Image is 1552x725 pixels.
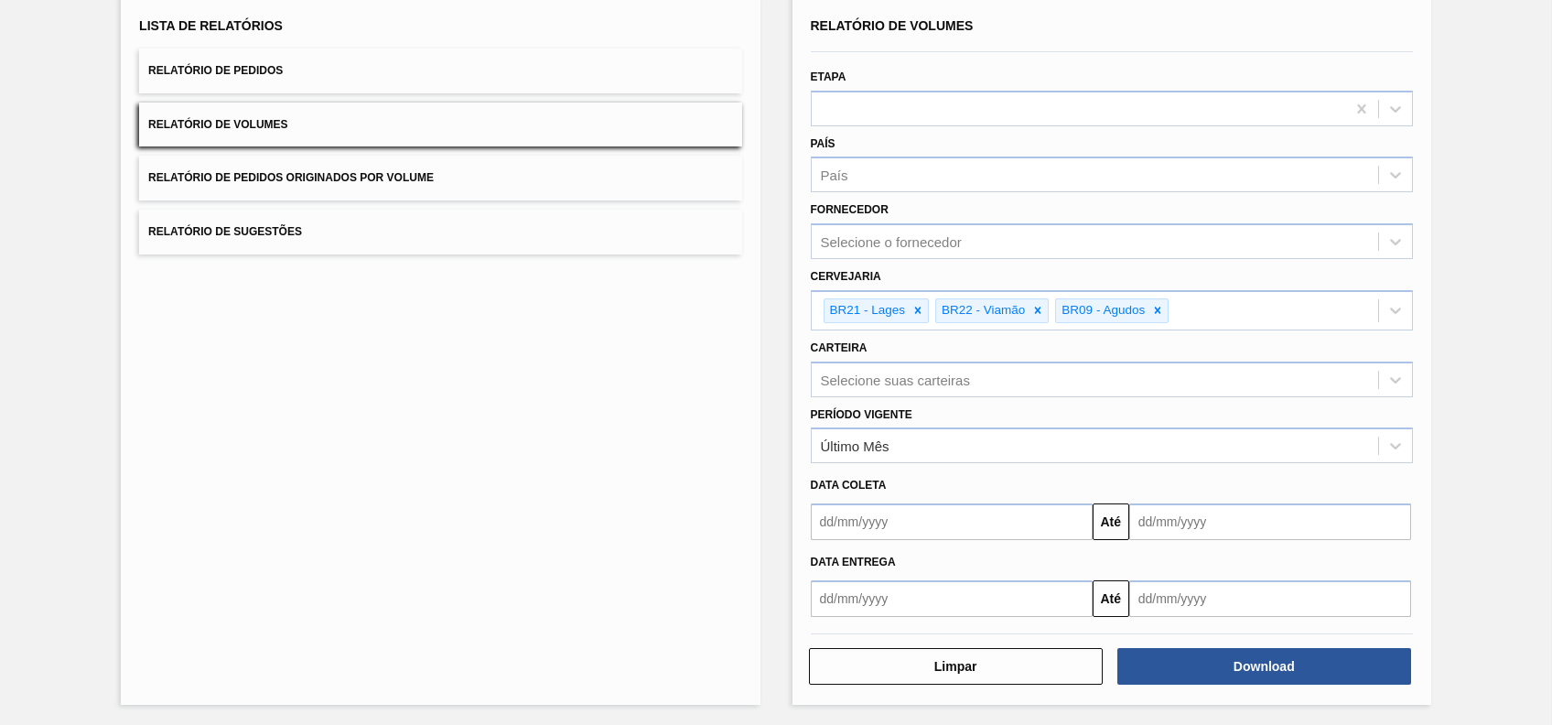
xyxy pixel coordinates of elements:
input: dd/mm/yyyy [1129,580,1411,617]
button: Relatório de Pedidos Originados por Volume [139,156,741,200]
button: Limpar [809,648,1103,685]
button: Relatório de Volumes [139,103,741,147]
input: dd/mm/yyyy [1129,503,1411,540]
button: Download [1117,648,1411,685]
button: Até [1093,503,1129,540]
div: BR09 - Agudos [1056,299,1148,322]
label: Carteira [811,341,868,354]
label: Fornecedor [811,203,889,216]
input: dd/mm/yyyy [811,580,1093,617]
div: BR21 - Lages [824,299,909,322]
button: Até [1093,580,1129,617]
span: Relatório de Volumes [811,18,974,33]
button: Relatório de Pedidos [139,49,741,93]
label: Cervejaria [811,270,881,283]
span: Relatório de Volumes [148,118,287,131]
button: Relatório de Sugestões [139,210,741,254]
span: Relatório de Sugestões [148,225,302,238]
div: País [821,168,848,183]
span: Relatório de Pedidos [148,64,283,77]
span: Relatório de Pedidos Originados por Volume [148,171,434,184]
div: Selecione suas carteiras [821,372,970,387]
label: Etapa [811,70,846,83]
label: País [811,137,835,150]
span: Data coleta [811,479,887,492]
span: Lista de Relatórios [139,18,283,33]
div: Último Mês [821,438,889,454]
label: Período Vigente [811,408,912,421]
input: dd/mm/yyyy [811,503,1093,540]
div: BR22 - Viamão [936,299,1028,322]
div: Selecione o fornecedor [821,234,962,250]
span: Data Entrega [811,556,896,568]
